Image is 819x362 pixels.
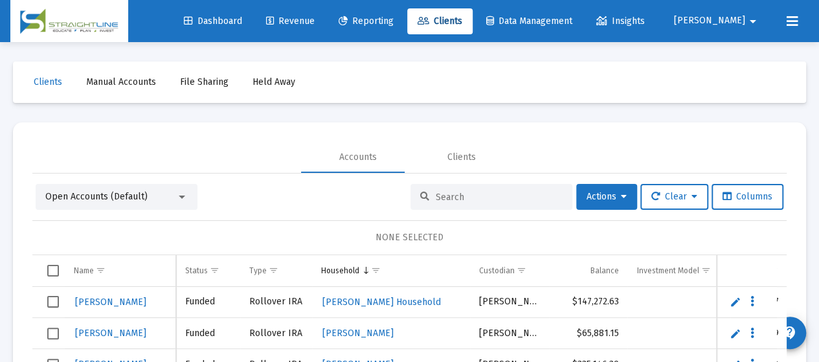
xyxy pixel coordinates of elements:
[266,16,315,27] span: Revenue
[269,266,278,275] span: Show filter options for column 'Type'
[549,287,627,318] td: $147,272.63
[176,255,240,286] td: Column Status
[371,266,381,275] span: Show filter options for column 'Household'
[185,266,208,276] div: Status
[322,328,394,339] span: [PERSON_NAME]
[782,325,798,341] mat-icon: contact_support
[339,16,394,27] span: Reporting
[174,8,252,34] a: Dashboard
[75,328,146,339] span: [PERSON_NAME]
[701,266,710,275] span: Show filter options for column 'Investment Model'
[65,255,176,286] td: Column Name
[517,266,526,275] span: Show filter options for column 'Custodian'
[74,266,94,276] div: Name
[636,266,699,276] div: Investment Model
[47,265,59,277] div: Select all
[730,296,741,308] a: Edit
[170,69,239,95] a: File Sharing
[407,8,473,34] a: Clients
[640,184,708,210] button: Clear
[256,8,325,34] a: Revenue
[745,8,761,34] mat-icon: arrow_drop_down
[74,293,148,311] a: [PERSON_NAME]
[476,8,583,34] a: Data Management
[20,8,118,34] img: Dashboard
[586,8,655,34] a: Insights
[249,266,267,276] div: Type
[47,328,59,339] div: Select row
[674,16,745,27] span: [PERSON_NAME]
[712,184,783,210] button: Columns
[549,318,627,349] td: $65,881.15
[47,296,59,308] div: Select row
[486,16,572,27] span: Data Management
[75,297,146,308] span: [PERSON_NAME]
[74,324,148,343] a: [PERSON_NAME]
[23,69,73,95] a: Clients
[43,231,776,244] div: NONE SELECTED
[210,266,219,275] span: Show filter options for column 'Status'
[470,318,549,349] td: [PERSON_NAME]
[321,266,359,276] div: Household
[658,8,776,34] button: [PERSON_NAME]
[185,327,231,340] div: Funded
[96,266,106,275] span: Show filter options for column 'Name'
[45,191,148,202] span: Open Accounts (Default)
[322,297,441,308] span: [PERSON_NAME] Household
[723,191,772,202] span: Columns
[576,184,637,210] button: Actions
[627,255,730,286] td: Column Investment Model
[470,287,549,318] td: [PERSON_NAME]
[185,295,231,308] div: Funded
[479,266,515,276] div: Custodian
[587,191,627,202] span: Actions
[590,266,618,276] div: Balance
[418,16,462,27] span: Clients
[240,318,312,349] td: Rollover IRA
[730,328,741,339] a: Edit
[549,255,627,286] td: Column Balance
[184,16,242,27] span: Dashboard
[321,293,442,311] a: [PERSON_NAME] Household
[34,76,62,87] span: Clients
[240,255,312,286] td: Column Type
[76,69,166,95] a: Manual Accounts
[252,76,295,87] span: Held Away
[339,151,377,164] div: Accounts
[86,76,156,87] span: Manual Accounts
[240,287,312,318] td: Rollover IRA
[180,76,229,87] span: File Sharing
[436,192,563,203] input: Search
[470,255,549,286] td: Column Custodian
[328,8,404,34] a: Reporting
[651,191,697,202] span: Clear
[447,151,476,164] div: Clients
[596,16,645,27] span: Insights
[321,324,395,343] a: [PERSON_NAME]
[312,255,470,286] td: Column Household
[242,69,306,95] a: Held Away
